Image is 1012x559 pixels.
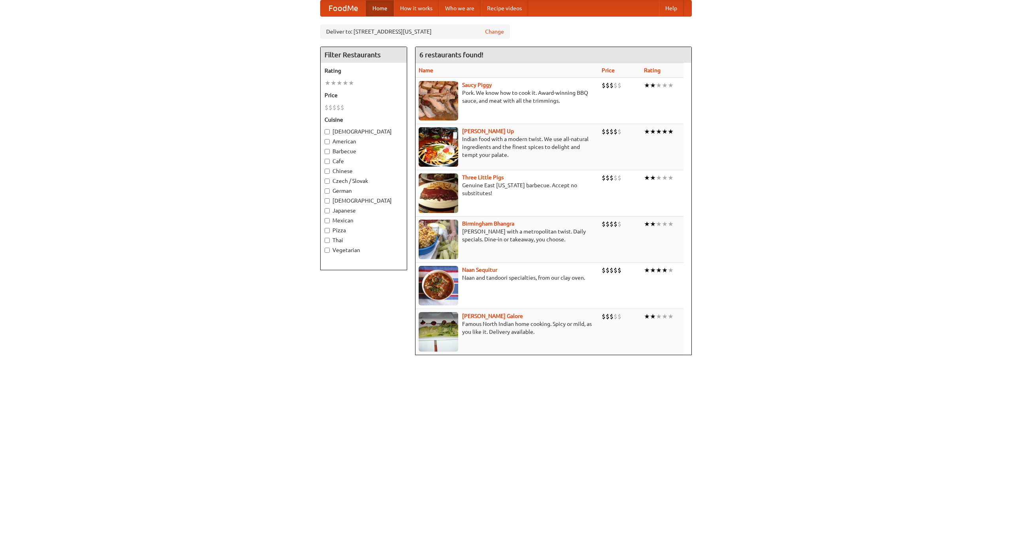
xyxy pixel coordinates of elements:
[606,127,610,136] li: $
[662,266,668,275] li: ★
[336,79,342,87] li: ★
[610,173,614,182] li: $
[325,179,330,184] input: Czech / Slovak
[668,220,674,228] li: ★
[325,246,403,254] label: Vegetarian
[325,177,403,185] label: Czech / Slovak
[325,188,330,194] input: German
[462,267,497,273] b: Naan Sequitur
[419,89,595,105] p: Pork. We know how to cook it. Award-winning BBQ sauce, and meat with all the trimmings.
[656,127,662,136] li: ★
[325,216,403,224] label: Mexican
[329,103,332,112] li: $
[617,220,621,228] li: $
[668,81,674,90] li: ★
[462,174,504,181] a: Three Little Pigs
[336,103,340,112] li: $
[462,128,514,134] a: [PERSON_NAME] Up
[656,173,662,182] li: ★
[419,274,595,282] p: Naan and tandoori specialties, from our clay oven.
[614,266,617,275] li: $
[419,228,595,243] p: [PERSON_NAME] with a metropolitan twist. Daily specials. Dine-in or takeaway, you choose.
[325,167,403,175] label: Chinese
[606,81,610,90] li: $
[419,266,458,305] img: naansequitur.jpg
[419,67,433,73] a: Name
[602,81,606,90] li: $
[606,312,610,321] li: $
[606,266,610,275] li: $
[325,137,403,145] label: American
[325,228,330,233] input: Pizza
[330,79,336,87] li: ★
[462,313,523,319] a: [PERSON_NAME] Galore
[602,220,606,228] li: $
[614,173,617,182] li: $
[321,0,366,16] a: FoodMe
[656,81,662,90] li: ★
[325,67,403,75] h5: Rating
[481,0,528,16] a: Recipe videos
[617,312,621,321] li: $
[325,198,330,203] input: [DEMOGRAPHIC_DATA]
[419,220,458,259] img: bhangra.jpg
[617,266,621,275] li: $
[419,173,458,213] img: littlepigs.jpg
[662,220,668,228] li: ★
[419,127,458,167] img: curryup.jpg
[644,220,650,228] li: ★
[602,127,606,136] li: $
[325,116,403,124] h5: Cuisine
[325,79,330,87] li: ★
[325,207,403,215] label: Japanese
[659,0,683,16] a: Help
[644,81,650,90] li: ★
[321,47,407,63] h4: Filter Restaurants
[320,24,510,39] div: Deliver to: [STREET_ADDRESS][US_STATE]
[419,135,595,159] p: Indian food with a modern twist. We use all-natural ingredients and the finest spices to delight ...
[617,173,621,182] li: $
[325,169,330,174] input: Chinese
[606,220,610,228] li: $
[462,220,514,227] a: Birmingham Bhangra
[325,128,403,136] label: [DEMOGRAPHIC_DATA]
[668,173,674,182] li: ★
[614,81,617,90] li: $
[325,103,329,112] li: $
[325,157,403,165] label: Cafe
[325,187,403,195] label: German
[610,127,614,136] li: $
[602,266,606,275] li: $
[325,147,403,155] label: Barbecue
[650,81,656,90] li: ★
[462,82,492,88] a: Saucy Piggy
[650,220,656,228] li: ★
[662,173,668,182] li: ★
[332,103,336,112] li: $
[439,0,481,16] a: Who we are
[606,173,610,182] li: $
[662,127,668,136] li: ★
[650,173,656,182] li: ★
[325,91,403,99] h5: Price
[668,127,674,136] li: ★
[610,81,614,90] li: $
[325,208,330,213] input: Japanese
[419,320,595,336] p: Famous North Indian home cooking. Spicy or mild, as you like it. Delivery available.
[394,0,439,16] a: How it works
[325,159,330,164] input: Cafe
[650,266,656,275] li: ★
[662,312,668,321] li: ★
[325,139,330,144] input: American
[419,81,458,120] img: saucy.jpg
[617,127,621,136] li: $
[668,266,674,275] li: ★
[644,312,650,321] li: ★
[617,81,621,90] li: $
[325,197,403,205] label: [DEMOGRAPHIC_DATA]
[614,220,617,228] li: $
